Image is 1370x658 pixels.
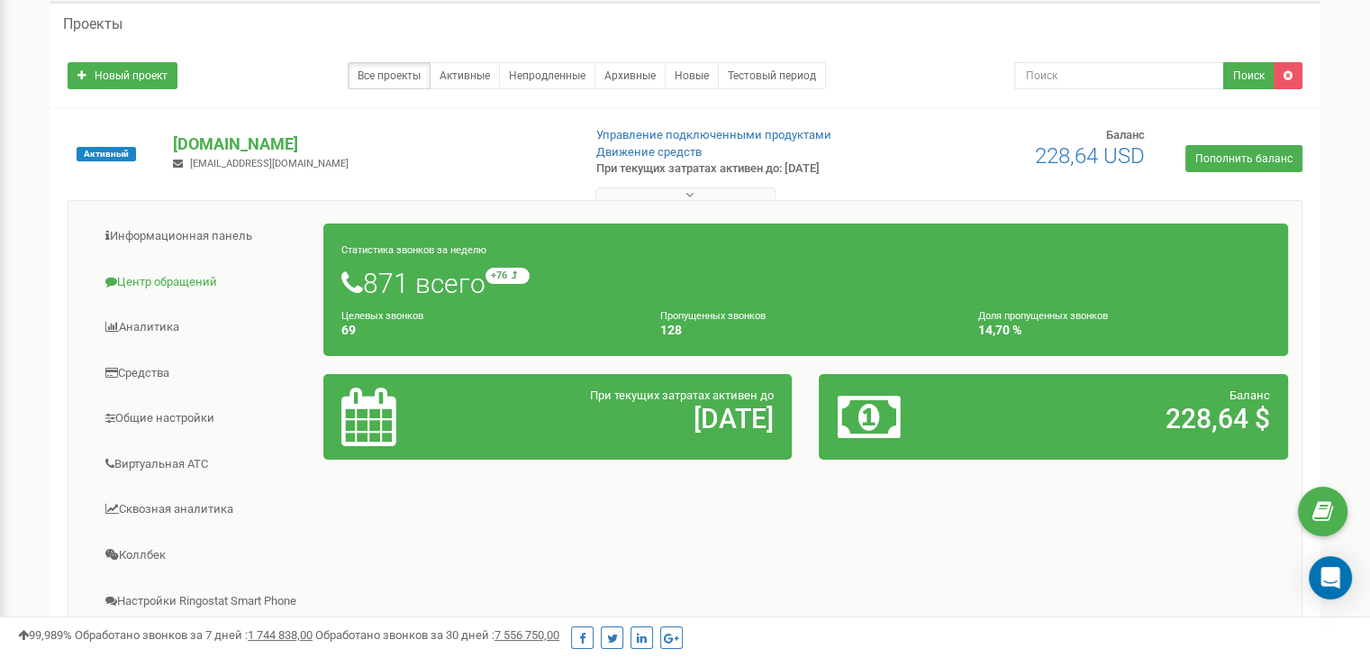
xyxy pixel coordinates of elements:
a: Информационная панель [82,215,324,259]
h2: [DATE] [494,404,774,434]
a: Аналитика [82,306,324,350]
small: +76 [485,268,530,284]
span: Обработано звонков за 7 дней : [75,628,313,642]
h4: 128 [660,324,952,337]
input: Поиск [1014,62,1224,89]
a: Виртуальная АТС [82,443,324,487]
a: Сквозная аналитика [82,488,324,532]
h4: 69 [341,324,633,337]
span: 99,989% [18,628,72,642]
span: [EMAIL_ADDRESS][DOMAIN_NAME] [190,158,349,169]
div: Open Intercom Messenger [1309,556,1352,599]
small: Пропущенных звонков [660,310,766,322]
span: Активный [77,147,136,161]
u: 1 744 838,00 [248,628,313,642]
a: Все проекты [348,62,431,89]
a: Движение средств [596,145,702,159]
span: Баланс [1229,388,1270,402]
a: Управление подключенными продуктами [596,128,831,142]
span: Обработано звонков за 30 дней : [315,628,559,642]
p: [DOMAIN_NAME] [173,133,567,156]
a: Центр обращений [82,260,324,305]
h2: 228,64 $ [991,404,1270,434]
small: Доля пропущенных звонков [978,310,1108,322]
a: Средства [82,352,324,396]
a: Настройки Ringostat Smart Phone [82,580,324,624]
a: Активные [430,62,500,89]
button: Поиск [1223,62,1275,89]
a: Новые [665,62,719,89]
span: При текущих затратах активен до [590,388,774,402]
a: Тестовый период [718,62,826,89]
p: При текущих затратах активен до: [DATE] [596,160,885,178]
a: Архивные [594,62,666,89]
small: Статистика звонков за неделю [341,244,486,256]
a: Непродленные [499,62,595,89]
a: Коллбек [82,534,324,578]
u: 7 556 750,00 [494,628,559,642]
span: Баланс [1106,128,1145,142]
a: Общие настройки [82,397,324,441]
h5: Проекты [63,16,122,32]
span: 228,64 USD [1035,143,1145,169]
a: Пополнить баланс [1185,145,1302,172]
h4: 14,70 % [978,324,1270,337]
h1: 871 всего [341,268,1270,298]
small: Целевых звонков [341,310,423,322]
a: Новый проект [68,62,177,89]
